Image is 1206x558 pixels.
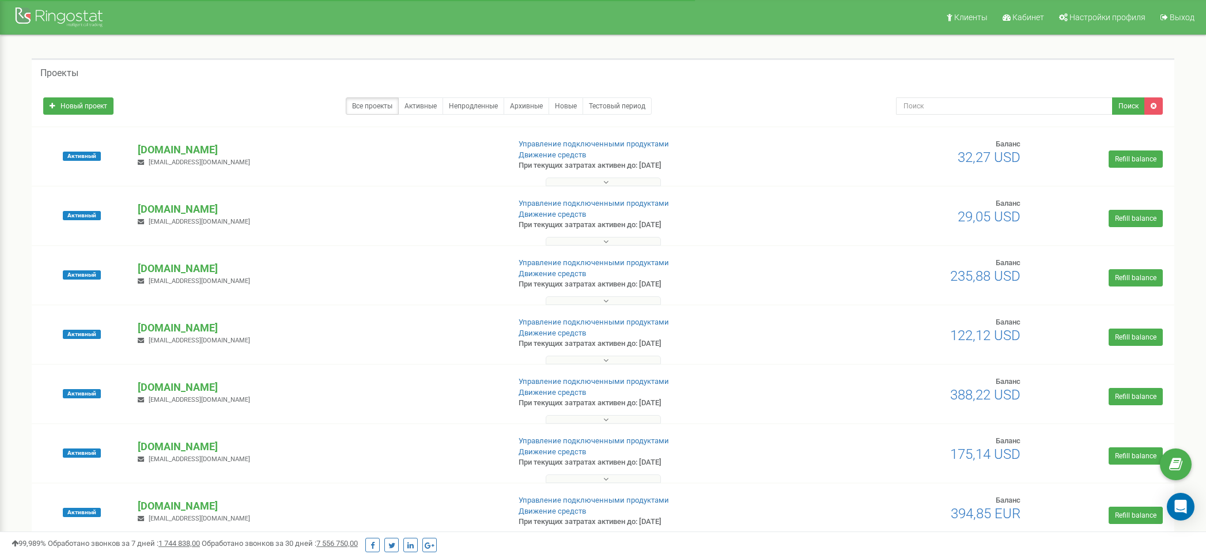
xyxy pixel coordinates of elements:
[138,439,500,454] p: [DOMAIN_NAME]
[519,516,785,527] p: При текущих затратах активен до: [DATE]
[519,398,785,409] p: При текущих затратах активен до: [DATE]
[996,199,1020,208] span: Баланс
[138,380,500,395] p: [DOMAIN_NAME]
[519,447,586,456] a: Движение средств
[63,508,101,517] span: Активный
[583,97,652,115] a: Тестовый период
[519,210,586,218] a: Движение средств
[149,337,250,344] span: [EMAIL_ADDRESS][DOMAIN_NAME]
[149,218,250,225] span: [EMAIL_ADDRESS][DOMAIN_NAME]
[519,139,669,148] a: Управление подключенными продуктами
[950,268,1020,284] span: 235,88 USD
[950,387,1020,403] span: 388,22 USD
[996,496,1020,504] span: Баланс
[519,457,785,468] p: При текущих затратах активен до: [DATE]
[896,97,1113,115] input: Поиск
[12,539,46,548] span: 99,989%
[316,539,358,548] u: 7 556 750,00
[138,321,500,335] p: [DOMAIN_NAME]
[138,499,500,514] p: [DOMAIN_NAME]
[149,277,250,285] span: [EMAIL_ADDRESS][DOMAIN_NAME]
[996,436,1020,445] span: Баланс
[519,436,669,445] a: Управление подключенными продуктами
[138,202,500,217] p: [DOMAIN_NAME]
[1109,269,1163,286] a: Refill balance
[149,396,250,404] span: [EMAIL_ADDRESS][DOMAIN_NAME]
[149,515,250,522] span: [EMAIL_ADDRESS][DOMAIN_NAME]
[519,496,669,504] a: Управление подключенными продуктами
[996,258,1020,267] span: Баланс
[519,199,669,208] a: Управление подключенными продуктами
[519,338,785,349] p: При текущих затратах активен до: [DATE]
[40,68,78,78] h5: Проекты
[1167,493,1194,521] div: Open Intercom Messenger
[519,329,586,337] a: Движение средств
[63,389,101,398] span: Активный
[443,97,504,115] a: Непродленные
[996,318,1020,326] span: Баланс
[158,539,200,548] u: 1 744 838,00
[1109,447,1163,465] a: Refill balance
[519,318,669,326] a: Управление подключенными продуктами
[504,97,549,115] a: Архивные
[958,209,1020,225] span: 29,05 USD
[63,152,101,161] span: Активный
[202,539,358,548] span: Обработано звонков за 30 дней :
[48,539,200,548] span: Обработано звонков за 7 дней :
[519,507,586,515] a: Движение средств
[149,455,250,463] span: [EMAIL_ADDRESS][DOMAIN_NAME]
[954,13,988,22] span: Клиенты
[398,97,443,115] a: Активные
[138,142,500,157] p: [DOMAIN_NAME]
[63,270,101,280] span: Активный
[519,279,785,290] p: При текущих затратах активен до: [DATE]
[1109,507,1163,524] a: Refill balance
[519,269,586,278] a: Движение средств
[958,149,1020,165] span: 32,27 USD
[519,388,586,397] a: Движение средств
[519,258,669,267] a: Управление подключенными продуктами
[1109,329,1163,346] a: Refill balance
[1069,13,1145,22] span: Настройки профиля
[346,97,399,115] a: Все проекты
[1109,388,1163,405] a: Refill balance
[950,327,1020,344] span: 122,12 USD
[63,211,101,220] span: Активный
[1012,13,1044,22] span: Кабинет
[996,377,1020,386] span: Баланс
[519,220,785,231] p: При текущих затратах активен до: [DATE]
[149,159,250,166] span: [EMAIL_ADDRESS][DOMAIN_NAME]
[996,139,1020,148] span: Баланс
[63,330,101,339] span: Активный
[1109,210,1163,227] a: Refill balance
[951,506,1020,522] span: 394,85 EUR
[519,160,785,171] p: При текущих затратах активен до: [DATE]
[549,97,583,115] a: Новые
[1170,13,1194,22] span: Выход
[1112,97,1145,115] button: Поиск
[519,150,586,159] a: Движение средств
[519,377,669,386] a: Управление подключенными продуктами
[63,448,101,458] span: Активный
[1109,150,1163,168] a: Refill balance
[43,97,114,115] a: Новый проект
[138,261,500,276] p: [DOMAIN_NAME]
[950,446,1020,462] span: 175,14 USD
[14,5,107,32] img: Ringostat Logo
